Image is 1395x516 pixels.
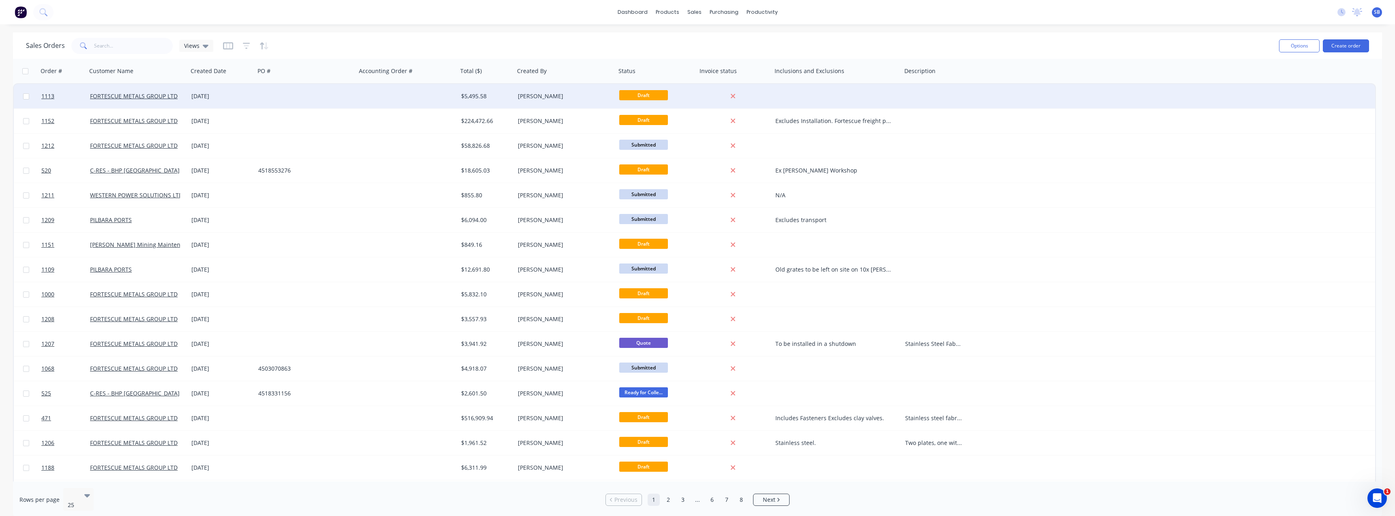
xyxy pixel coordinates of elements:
input: Search... [94,38,173,54]
span: Draft [619,90,668,100]
span: Draft [619,288,668,298]
a: 1188 [41,456,90,480]
div: $1,961.52 [461,439,509,447]
a: C-RES - BHP [GEOGRAPHIC_DATA] [90,389,180,397]
img: Factory [15,6,27,18]
span: Draft [619,239,668,249]
div: [PERSON_NAME] [518,365,608,373]
a: 1212 [41,134,90,158]
span: 1151 [41,241,54,249]
div: $18,605.03 [461,166,509,175]
a: dashboard [614,6,652,18]
div: Invoice status [700,67,737,75]
div: [DATE] [191,241,252,249]
span: Draft [619,412,668,422]
div: productivity [743,6,782,18]
a: WESTERN POWER SOLUTIONS LTD [90,191,183,199]
a: 1113 [41,84,90,108]
a: [PERSON_NAME] Mining Maintenance Pty Ltd [90,241,213,248]
div: Ex [PERSON_NAME] Workshop [775,166,893,175]
div: [PERSON_NAME] [518,464,608,472]
div: purchasing [706,6,743,18]
a: 1206 [41,431,90,455]
a: FORTESCUE METALS GROUP LTD [90,315,178,323]
span: 1000 [41,290,54,298]
a: FORTESCUE METALS GROUP LTD [90,290,178,298]
a: FORTESCUE METALS GROUP LTD [90,117,178,125]
span: 1209 [41,216,54,224]
div: Total ($) [460,67,482,75]
div: Stainless steel fabrication [905,414,963,422]
span: Submitted [619,189,668,199]
div: [DATE] [191,290,252,298]
div: To be installed in a shutdown [775,340,893,348]
span: Draft [619,437,668,447]
div: [PERSON_NAME] [518,216,608,224]
span: Views [184,41,200,50]
a: PILBARA PORTS [90,266,132,273]
a: 1187 [41,480,90,505]
div: Inclusions and Exclusions [775,67,844,75]
span: 1188 [41,464,54,472]
a: Page 2 [662,494,674,506]
a: 1151 [41,233,90,257]
a: FORTESCUE METALS GROUP LTD [90,142,178,149]
div: [DATE] [191,340,252,348]
div: [DATE] [191,117,252,125]
span: Rows per page [19,496,60,504]
span: SB [1374,9,1380,16]
div: Excludes transport [775,216,893,224]
a: FORTESCUE METALS GROUP LTD [90,414,178,422]
span: Submitted [619,263,668,274]
div: $3,557.93 [461,315,509,323]
div: [PERSON_NAME] [518,439,608,447]
span: 1212 [41,142,54,150]
span: 1152 [41,117,54,125]
iframe: Intercom live chat [1367,488,1387,508]
a: C-RES - BHP [GEOGRAPHIC_DATA] [90,166,180,174]
button: Create order [1323,39,1369,52]
div: [DATE] [191,464,252,472]
a: FORTESCUE METALS GROUP LTD [90,92,178,100]
div: [DATE] [191,142,252,150]
div: [PERSON_NAME] [518,241,608,249]
div: N/A [775,191,893,199]
div: Stainless Steel Fabrication [905,340,963,348]
span: Submitted [619,140,668,150]
span: 1068 [41,365,54,373]
div: [PERSON_NAME] [518,340,608,348]
span: Draft [619,462,668,472]
a: 520 [41,158,90,183]
div: $224,472.66 [461,117,509,125]
span: Ready for Colle... [619,387,668,397]
a: 471 [41,406,90,430]
span: 1211 [41,191,54,199]
div: 4518553276 [258,166,348,175]
span: 1 [1384,488,1391,495]
ul: Pagination [602,494,793,506]
div: $12,691.80 [461,266,509,274]
div: $516,909.94 [461,414,509,422]
div: Two plates, one with milled groove joined together with stainless steel wire rope [905,439,963,447]
a: 1209 [41,208,90,232]
a: FORTESCUE METALS GROUP LTD [90,365,178,372]
span: Draft [619,164,668,175]
h1: Sales Orders [26,42,65,50]
div: [DATE] [191,191,252,199]
div: [PERSON_NAME] [518,266,608,274]
div: Old grates to be left on site on 10x [PERSON_NAME] pallets, banded and strapped for disinfecting ... [775,266,893,274]
a: 1109 [41,257,90,282]
button: Options [1279,39,1320,52]
div: $5,495.58 [461,92,509,100]
div: Excludes Installation. Fortescue freight partner to be used for painted frames and fasteners dire... [775,117,893,125]
a: Next page [753,496,789,504]
div: Includes Fasteners Excludes clay valves. [775,414,893,422]
div: $6,311.99 [461,464,509,472]
div: sales [683,6,706,18]
div: [PERSON_NAME] [518,166,608,175]
a: FORTESCUE METALS GROUP LTD [90,340,178,348]
span: 1208 [41,315,54,323]
a: Page 6 [706,494,718,506]
span: Previous [614,496,637,504]
div: [PERSON_NAME] [518,117,608,125]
